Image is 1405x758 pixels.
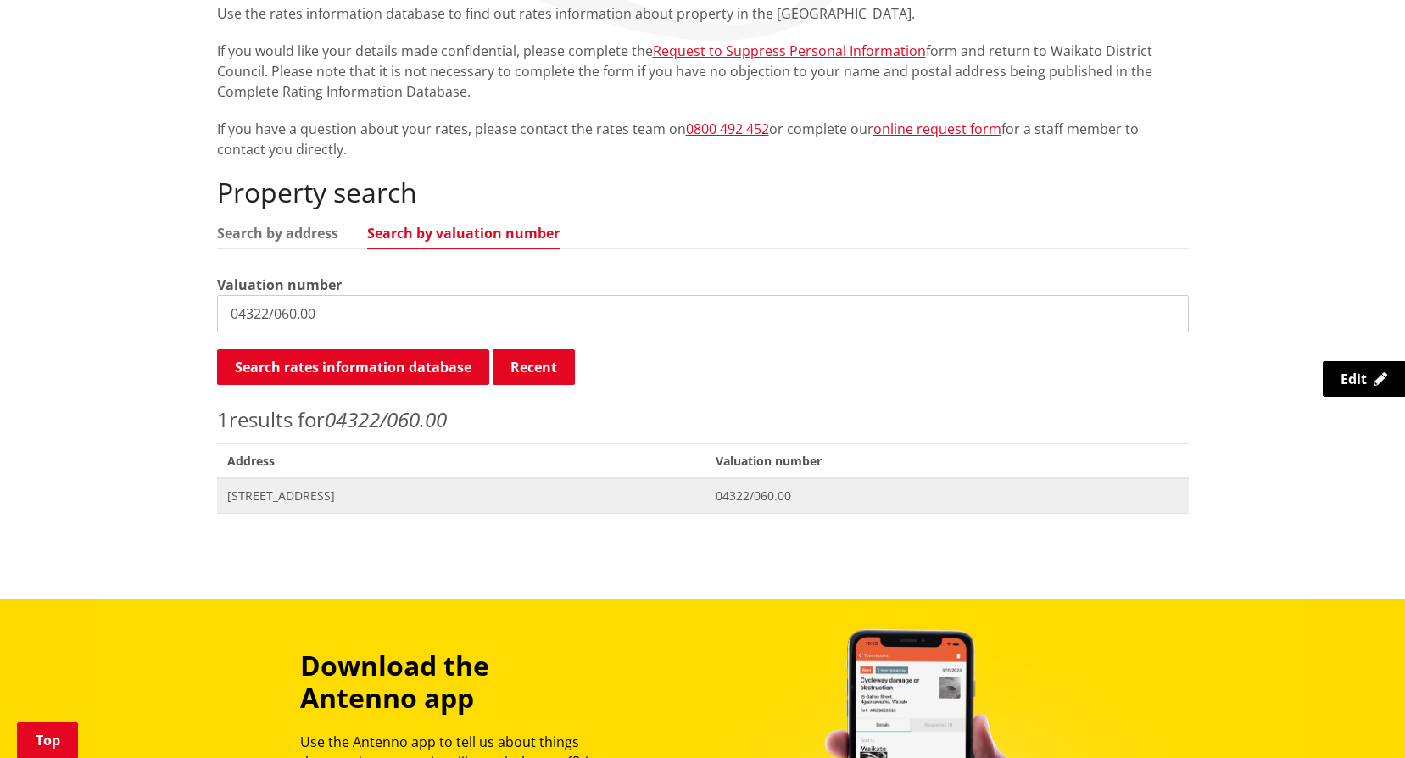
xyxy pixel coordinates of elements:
[217,275,342,295] label: Valuation number
[217,443,706,478] span: Address
[367,226,560,240] a: Search by valuation number
[1323,361,1405,397] a: Edit
[227,488,696,504] span: [STREET_ADDRESS]
[217,349,489,385] button: Search rates information database
[217,295,1189,332] input: e.g. 03920/020.01A
[653,42,926,60] a: Request to Suppress Personal Information
[217,41,1189,102] p: If you would like your details made confidential, please complete the form and return to Waikato ...
[217,404,1189,435] p: results for
[217,176,1189,209] h2: Property search
[716,488,1178,504] span: 04322/060.00
[873,120,1001,138] a: online request form
[325,405,447,433] em: 04322/060.00
[705,443,1188,478] span: Valuation number
[686,120,769,138] a: 0800 492 452
[300,649,607,715] h3: Download the Antenno app
[1341,370,1367,388] span: Edit
[217,3,1189,24] p: Use the rates information database to find out rates information about property in the [GEOGRAPHI...
[493,349,575,385] button: Recent
[217,478,1189,513] a: [STREET_ADDRESS] 04322/060.00
[217,119,1189,159] p: If you have a question about your rates, please contact the rates team on or complete our for a s...
[217,405,229,433] span: 1
[217,226,338,240] a: Search by address
[1327,687,1388,748] iframe: Messenger Launcher
[17,722,78,758] a: Top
